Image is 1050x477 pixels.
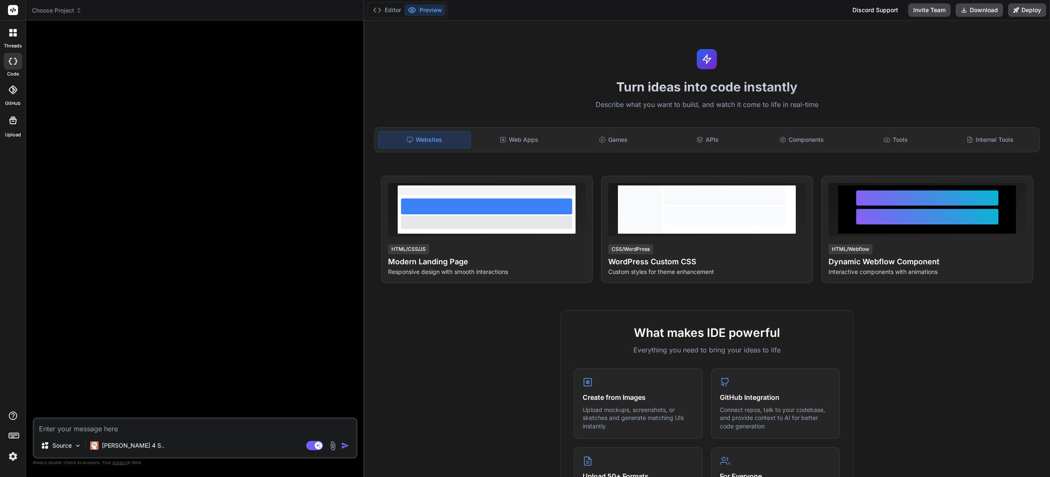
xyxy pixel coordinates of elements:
[5,131,21,138] label: Upload
[112,460,128,465] span: privacy
[583,406,694,430] p: Upload mockups, screenshots, or sketches and generate matching UIs instantly
[32,6,82,15] span: Choose Project
[847,3,903,17] div: Discord Support
[388,244,429,254] div: HTML/CSS/JS
[574,345,840,355] p: Everything you need to bring your ideas to life
[4,42,22,50] label: threads
[369,79,1045,94] h1: Turn ideas into code instantly
[52,441,72,450] p: Source
[33,459,357,467] p: Always double-check its answers. Your in Bind
[5,100,21,107] label: GitHub
[370,4,404,16] button: Editor
[944,131,1037,149] div: Internal Tools
[583,392,694,402] h4: Create from Images
[720,392,831,402] h4: GitHub Integration
[388,256,586,268] h4: Modern Landing Page
[473,131,565,149] div: Web Apps
[956,3,1003,17] button: Download
[404,4,446,16] button: Preview
[720,406,831,430] p: Connect repos, talk to your codebase, and provide context to AI for better code generation
[1008,3,1046,17] button: Deploy
[74,442,81,449] img: Pick Models
[908,3,951,17] button: Invite Team
[661,131,754,149] div: APIs
[102,441,164,450] p: [PERSON_NAME] 4 S..
[574,324,840,341] h2: What makes IDE powerful
[829,256,1026,268] h4: Dynamic Webflow Component
[756,131,848,149] div: Components
[608,256,806,268] h4: WordPress Custom CSS
[328,441,338,451] img: attachment
[829,268,1026,276] p: Interactive components with animations
[6,449,20,464] img: settings
[90,441,99,450] img: Claude 4 Sonnet
[608,268,806,276] p: Custom styles for theme enhancement
[388,268,586,276] p: Responsive design with smooth interactions
[7,70,19,78] label: code
[608,244,653,254] div: CSS/WordPress
[567,131,660,149] div: Games
[829,244,873,254] div: HTML/Webflow
[369,99,1045,110] p: Describe what you want to build, and watch it come to life in real-time
[849,131,942,149] div: Tools
[341,441,349,450] img: icon
[378,131,472,149] div: Websites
